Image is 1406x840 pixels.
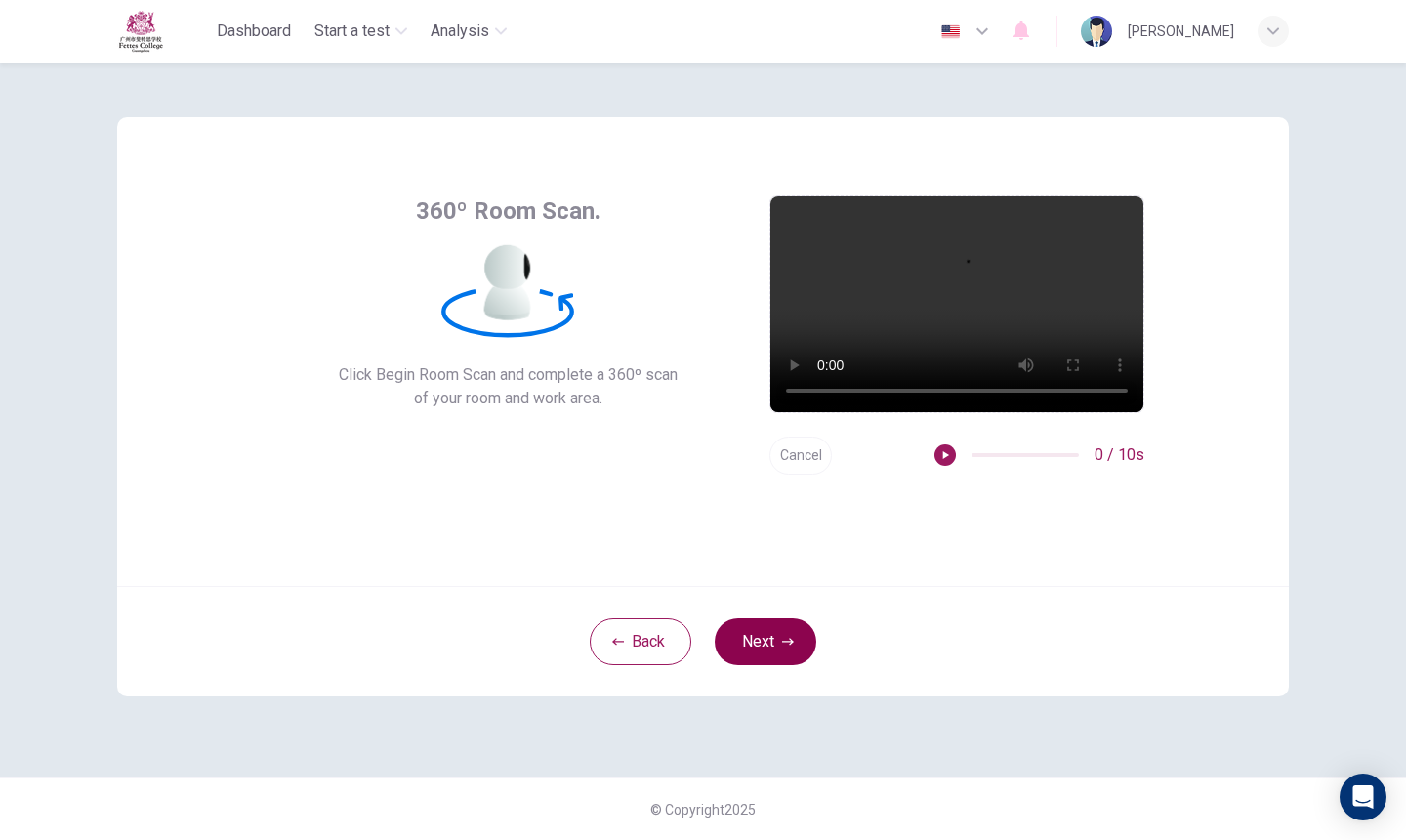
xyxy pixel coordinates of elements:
[339,387,678,410] span: of your room and work area.
[117,10,209,53] a: Fettes logo
[938,24,963,39] img: en
[1128,20,1234,43] div: [PERSON_NAME]
[209,14,299,49] button: Dashboard
[769,437,832,475] button: Cancel
[416,195,600,227] span: 360º Room Scan.
[117,10,164,53] img: Fettes logo
[339,363,678,387] span: Click Begin Room Scan and complete a 360º scan
[217,20,291,43] span: Dashboard
[1340,774,1386,820] div: Open Intercom Messenger
[1081,16,1112,47] img: Profile picture
[314,20,390,43] span: Start a test
[423,14,515,49] button: Analysis
[431,20,489,43] span: Analysis
[715,618,816,665] button: Next
[590,618,691,665] button: Back
[307,14,415,49] button: Start a test
[650,802,756,818] span: © Copyright 2025
[1095,443,1144,467] span: 0 / 10s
